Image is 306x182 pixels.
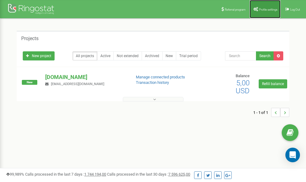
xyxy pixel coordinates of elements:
[285,148,300,162] div: Open Intercom Messenger
[236,79,250,95] span: 5,00 USD
[22,80,37,85] span: New
[45,73,126,81] p: [DOMAIN_NAME]
[84,172,106,177] u: 1 744 194,00
[225,8,246,11] span: Referral program
[72,51,97,60] a: All projects
[97,51,114,60] a: Active
[259,79,287,88] a: Refill balance
[176,51,201,60] a: Trial period
[25,172,106,177] span: Calls processed in the last 7 days :
[6,172,24,177] span: 99,989%
[107,172,190,177] span: Calls processed in the last 30 days :
[225,51,256,60] input: Search
[136,80,169,85] a: Transaction history
[162,51,176,60] a: New
[256,51,274,60] button: Search
[142,51,163,60] a: Archived
[290,8,300,11] span: Log Out
[51,82,104,86] span: [EMAIL_ADDRESS][DOMAIN_NAME]
[253,102,289,123] nav: ...
[136,75,185,79] a: Manage connected products
[236,74,250,78] span: Balance
[259,8,277,11] span: Profile settings
[113,51,142,60] a: Not extended
[168,172,190,177] u: 7 596 625,00
[253,108,271,117] span: 1 - 1 of 1
[21,36,39,41] h5: Projects
[23,51,55,60] a: New project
